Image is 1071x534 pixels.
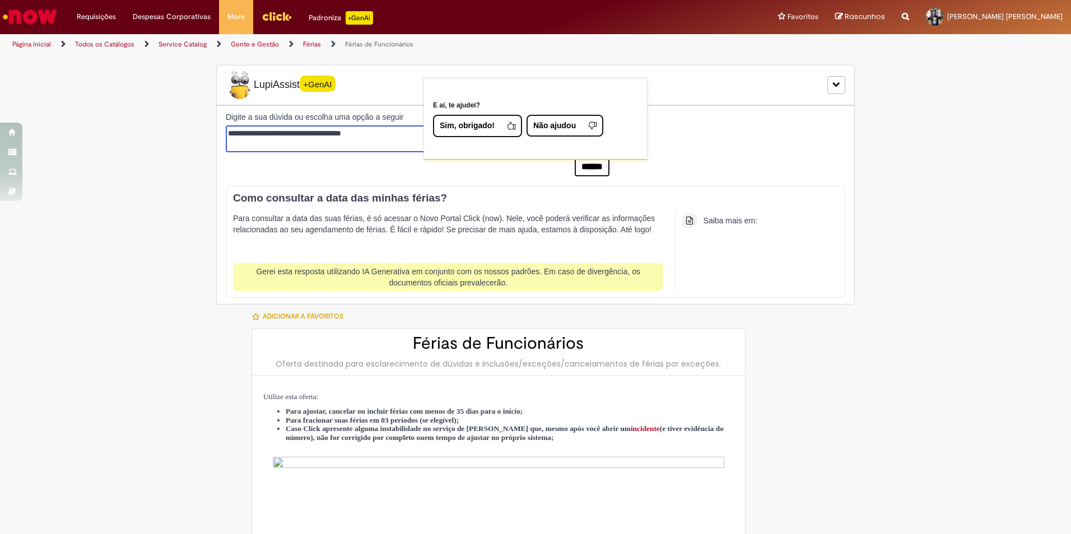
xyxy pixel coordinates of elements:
a: Rascunhos [835,12,885,22]
h2: Férias de Funcionários [263,334,734,353]
span: [PERSON_NAME] [PERSON_NAME] [947,12,1063,21]
a: Férias [303,40,321,49]
a: Service Catalog [159,40,207,49]
span: Requisições [77,11,116,22]
button: Sim, obrigado! [433,115,522,137]
strong: em tempo de ajustar no próprio sistema; [425,433,554,442]
button: Não ajudou [527,115,603,137]
ul: Trilhas de página [8,34,706,55]
span: Utilize esta oferta: [263,392,318,401]
span: Despesas Corporativas [133,11,211,22]
span: Rascunhos [845,11,885,22]
a: Página inicial [12,40,51,49]
img: click_logo_yellow_360x200.png [262,8,292,25]
a: incidente [631,424,660,433]
p: E aí, te ajudei? [433,101,638,110]
span: Caso Click apresente alguma instabilidade no serviço de [PERSON_NAME] que, mesmo após você abrir ... [286,424,724,442]
p: +GenAi [346,11,373,25]
span: Para fracionar suas férias em 03 períodos (se elegível); [286,416,459,424]
img: ServiceNow [1,6,59,28]
h3: Como consultar a data das minhas férias? [233,193,823,204]
span: Adicionar a Favoritos [263,312,343,321]
div: Gerei esta resposta utilizando IA Generativa em conjunto com os nossos padrões. Em caso de diverg... [233,263,663,291]
span: More [227,11,245,22]
span: Sim, obrigado! [440,120,499,131]
p: Para consultar a data das suas férias, é só acessar o Novo Portal Click (now). Nele, você poderá ... [233,213,663,257]
a: Gente e Gestão [231,40,279,49]
a: Férias de Funcionários [345,40,413,49]
div: Saiba mais em: [704,215,757,226]
div: Oferta destinada para esclarecimento de dúvidas e inclusões/exceções/cancelamentos de férias por ... [263,358,734,369]
span: Favoritos [788,11,818,22]
button: Adicionar a Favoritos [252,305,350,328]
span: Não ajudou [533,120,580,131]
a: Todos os Catálogos [75,40,134,49]
span: Para ajustar, cancelar ou incluir férias com menos de 35 dias para o início; [286,407,523,415]
div: Padroniza [309,11,373,25]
